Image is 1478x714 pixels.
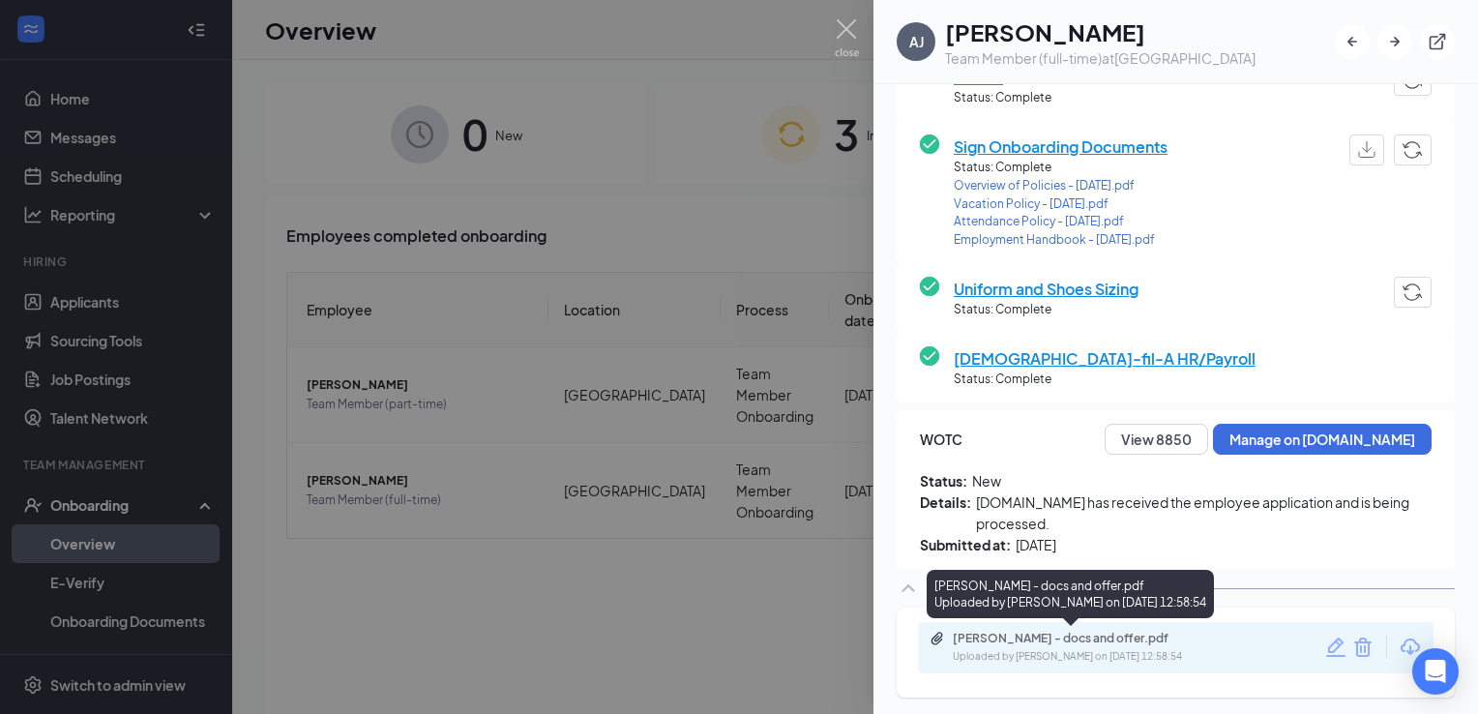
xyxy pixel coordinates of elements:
[953,631,1224,646] div: [PERSON_NAME] - docs and offer.pdf
[954,301,1138,319] span: Status: Complete
[1420,24,1455,59] button: ExternalLink
[1016,534,1056,555] span: [DATE]
[920,491,971,534] span: Details:
[930,631,945,646] svg: Paperclip
[920,534,1011,555] span: Submitted at:
[954,195,1168,214] a: Vacation Policy - [DATE].pdf
[927,570,1214,618] div: [PERSON_NAME] - docs and offer.pdf Uploaded by [PERSON_NAME] on [DATE] 12:58:54
[972,470,1001,491] span: New
[930,631,1243,665] a: Paperclip[PERSON_NAME] - docs and offer.pdfUploaded by [PERSON_NAME] on [DATE] 12:58:54
[1377,24,1412,59] button: ArrowRight
[954,134,1168,159] span: Sign Onboarding Documents
[1343,32,1362,51] svg: ArrowLeftNew
[1385,32,1404,51] svg: ArrowRight
[1324,636,1347,659] svg: Pencil
[920,429,962,450] span: WOTC
[954,177,1168,195] a: Overview of Policies - [DATE].pdf
[897,577,920,600] svg: ChevronUp
[1428,32,1447,51] svg: ExternalLink
[1399,636,1422,659] svg: Download
[920,470,967,491] span: Status:
[945,15,1256,48] h1: [PERSON_NAME]
[1335,24,1370,59] button: ArrowLeftNew
[954,371,1256,389] span: Status: Complete
[953,649,1243,665] div: Uploaded by [PERSON_NAME] on [DATE] 12:58:54
[945,48,1256,68] div: Team Member (full-time) at [GEOGRAPHIC_DATA]
[954,346,1256,371] span: [DEMOGRAPHIC_DATA]-fil-A HR/Payroll
[1213,424,1432,455] button: Manage on [DOMAIN_NAME]
[909,32,924,51] div: AJ
[1351,636,1375,659] svg: Trash
[954,89,1051,107] span: Status: Complete
[954,213,1168,231] a: Attendance Policy - [DATE].pdf
[954,159,1168,177] span: Status: Complete
[1105,424,1208,455] button: View 8850
[954,277,1138,301] span: Uniform and Shoes Sizing
[954,231,1168,250] a: Employment Handbook - [DATE].pdf
[1412,648,1459,695] div: Open Intercom Messenger
[976,491,1432,534] span: [DOMAIN_NAME] has received the employee application and is being processed.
